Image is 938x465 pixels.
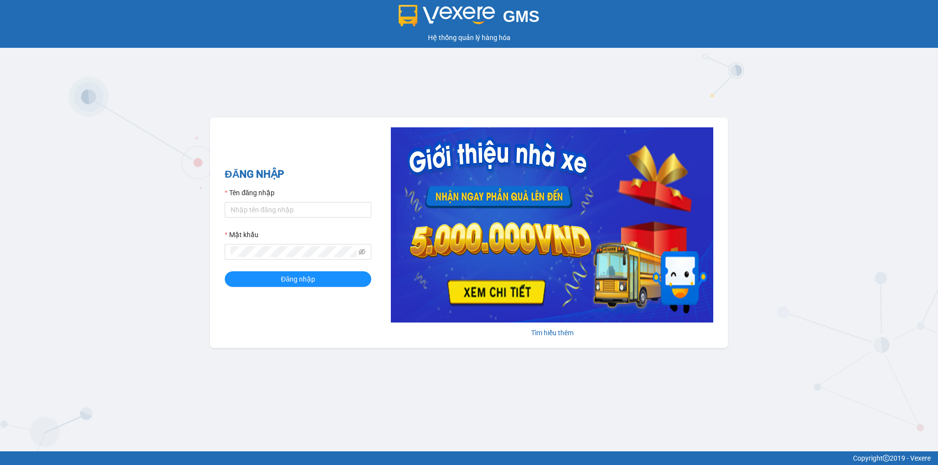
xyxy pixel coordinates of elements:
span: eye-invisible [359,248,365,255]
input: Mật khẩu [231,246,357,257]
img: banner-0 [391,127,713,323]
div: Tìm hiểu thêm [391,327,713,338]
img: logo 2 [399,5,495,26]
div: Copyright 2019 - Vexere [7,453,931,464]
label: Tên đăng nhập [225,187,275,198]
span: GMS [503,7,539,25]
input: Tên đăng nhập [225,202,371,218]
span: Đăng nhập [281,274,315,284]
a: GMS [399,15,540,22]
span: copyright [883,455,890,462]
label: Mật khẩu [225,229,258,240]
div: Hệ thống quản lý hàng hóa [2,32,936,43]
button: Đăng nhập [225,271,371,287]
h2: ĐĂNG NHẬP [225,166,371,182]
